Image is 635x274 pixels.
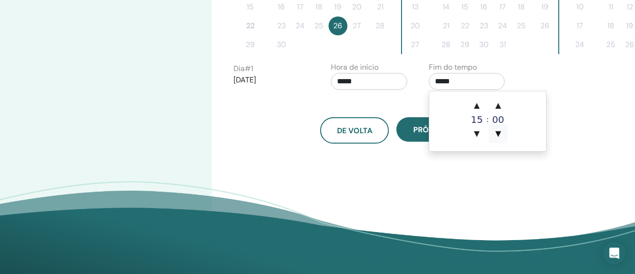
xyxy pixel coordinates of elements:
font: 10 [576,2,584,12]
font: 15 [461,2,468,12]
font: 23 [277,21,286,31]
font: 28 [442,40,450,49]
font: 27 [353,21,361,31]
font: 26 [625,40,634,49]
font: 25 [517,21,526,31]
font: 19 [626,21,633,31]
font: ▼ [474,129,480,138]
font: 26 [540,21,549,31]
font: 30 [479,40,489,49]
font: 11 [609,2,613,12]
font: 16 [480,2,487,12]
font: 16 [278,2,285,12]
font: 18 [518,2,525,12]
font: 22 [246,21,255,31]
font: 29 [246,40,255,49]
font: 28 [376,21,385,31]
font: 29 [460,40,469,49]
font: 14 [442,2,450,12]
font: 20 [410,21,420,31]
font: 22 [461,21,469,31]
font: 15 [471,114,482,125]
font: 17 [577,21,583,31]
font: 17 [499,2,506,12]
font: ▲ [495,101,501,110]
font: Hora de início [331,62,378,72]
font: 18 [315,2,322,12]
font: 1 [251,64,253,73]
font: 12 [627,2,633,12]
button: Próximo [396,117,465,142]
font: 19 [541,2,548,12]
font: 20 [352,2,362,12]
font: 24 [296,21,305,31]
font: ▼ [495,129,501,138]
font: 25 [606,40,615,49]
font: 27 [411,40,419,49]
font: 25 [314,21,323,31]
font: 23 [480,21,488,31]
font: 18 [607,21,614,31]
font: Fim do tempo [429,62,477,72]
font: : [486,115,489,124]
font: 30 [277,40,286,49]
font: 31 [499,40,506,49]
font: ▲ [474,101,480,110]
font: 00 [492,114,504,125]
font: 21 [443,21,450,31]
font: 24 [575,40,584,49]
font: 13 [412,2,418,12]
font: 26 [333,21,342,31]
button: De volta [320,117,389,144]
font: Próximo [413,125,448,135]
font: 24 [498,21,507,31]
font: [DATE] [233,75,256,85]
font: 19 [334,2,341,12]
font: 17 [297,2,304,12]
font: 21 [377,2,384,12]
div: Abra o Intercom Messenger [603,242,626,265]
font: Dia [233,64,245,73]
font: 15 [247,2,254,12]
font: # [245,64,251,73]
font: De volta [337,126,372,136]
